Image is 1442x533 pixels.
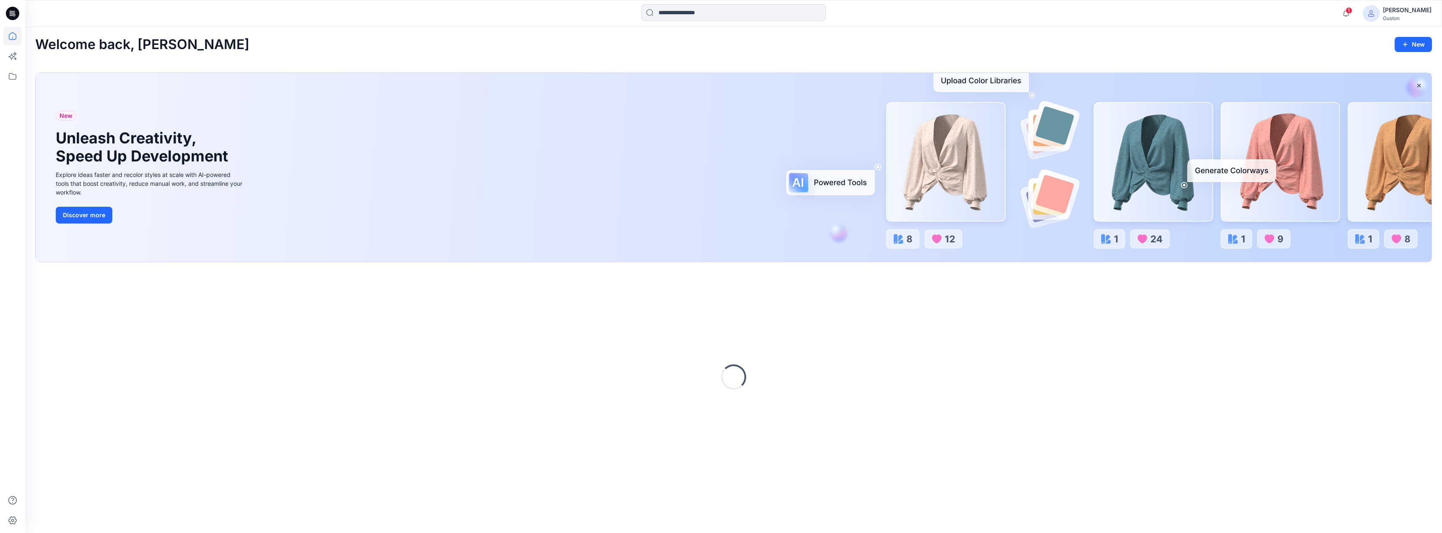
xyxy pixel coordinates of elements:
a: Discover more [56,207,244,224]
div: [PERSON_NAME] [1383,5,1432,15]
div: Guston [1383,15,1432,21]
div: Explore ideas faster and recolor styles at scale with AI-powered tools that boost creativity, red... [56,170,244,197]
button: New [1395,37,1432,52]
span: 1 [1346,7,1352,14]
h1: Unleash Creativity, Speed Up Development [56,129,232,165]
span: New [60,111,73,121]
svg: avatar [1368,10,1375,17]
button: Discover more [56,207,112,224]
h2: Welcome back, [PERSON_NAME] [35,37,249,52]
